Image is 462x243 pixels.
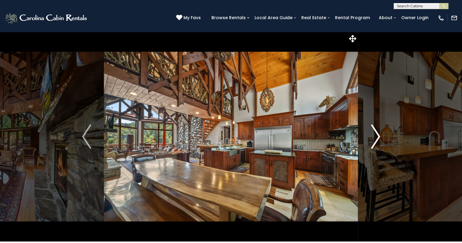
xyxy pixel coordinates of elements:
[5,12,89,24] img: White-1-2.png
[69,32,104,241] button: Previous
[371,124,380,149] img: arrow
[252,13,296,23] a: Local Area Guide
[298,13,329,23] a: Real Estate
[332,13,373,23] a: Rental Program
[82,124,91,149] img: arrow
[376,13,395,23] a: About
[438,15,444,21] img: phone-regular-white.png
[208,13,249,23] a: Browse Rentals
[451,15,457,21] img: mail-regular-white.png
[398,13,432,23] a: Owner Login
[183,15,201,21] span: My Favs
[358,32,393,241] button: Next
[176,15,202,21] a: My Favs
